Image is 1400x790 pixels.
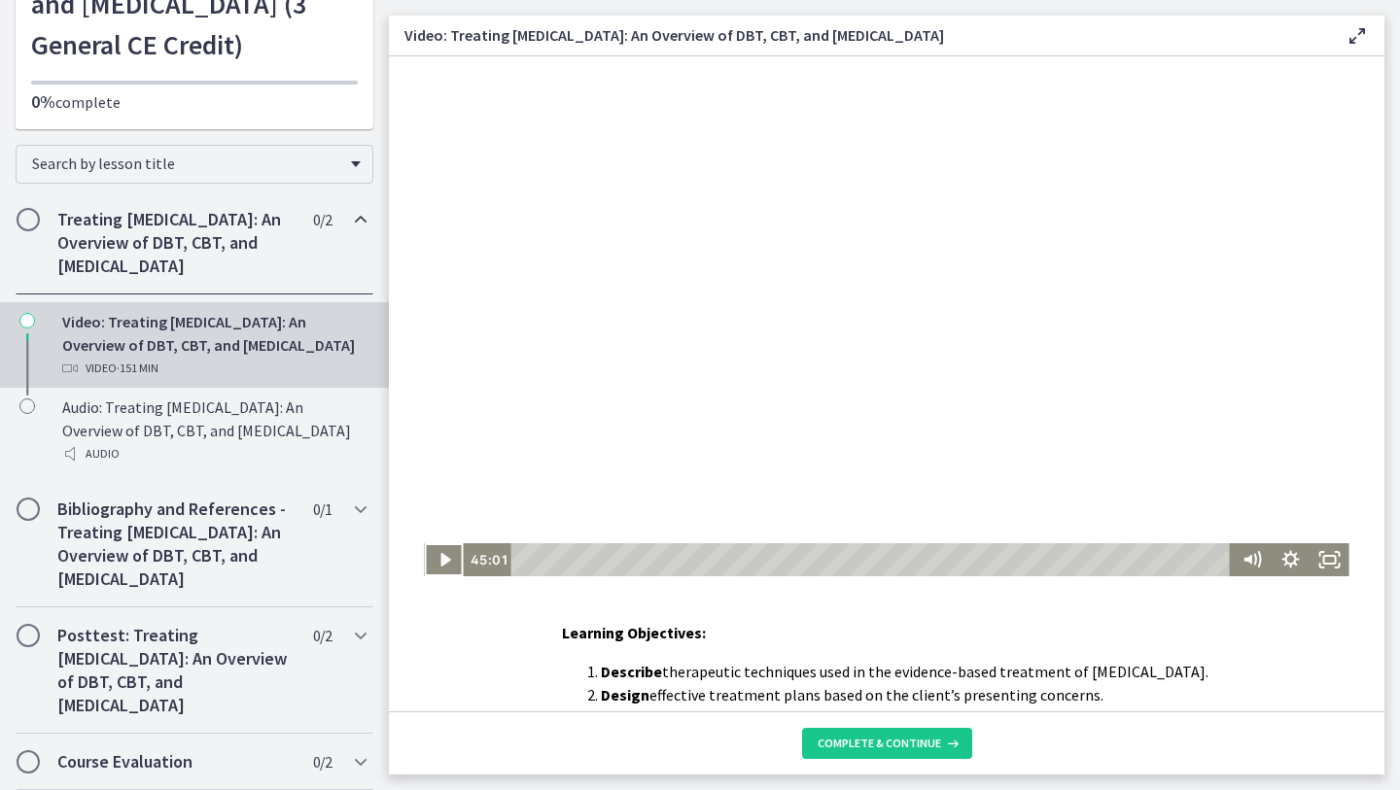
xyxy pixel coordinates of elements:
div: Audio: Treating [MEDICAL_DATA]: An Overview of DBT, CBT, and [MEDICAL_DATA] [62,395,366,465]
button: Complete & continue [802,728,972,759]
span: Complete & continue [818,736,941,751]
h2: Bibliography and References - Treating [MEDICAL_DATA]: An Overview of DBT, CBT, and [MEDICAL_DATA] [57,498,295,591]
iframe: Video Lesson [389,56,1384,576]
span: 0 / 2 [313,624,332,647]
span: 0 / 1 [313,498,332,521]
div: Audio [62,442,366,465]
h2: Treating [MEDICAL_DATA]: An Overview of DBT, CBT, and [MEDICAL_DATA] [57,208,295,278]
span: Learning Objectives: [562,623,706,642]
button: Fullscreen [922,487,961,520]
p: complete [31,90,358,114]
span: 0 / 2 [313,750,332,773]
strong: Discuss [601,708,654,728]
h2: Course Evaluation [57,750,295,773]
span: 0 / 2 [313,208,332,231]
div: Search by lesson title [16,145,373,184]
li: therapeutic techniques used in the evidence-based treatment of [MEDICAL_DATA]. [601,660,1211,683]
span: Search by lesson title [32,154,341,173]
strong: Design [601,685,649,704]
button: Mute [844,487,883,520]
button: Show settings menu [883,487,922,520]
div: Video: Treating [MEDICAL_DATA]: An Overview of DBT, CBT, and [MEDICAL_DATA] [62,310,366,380]
li: effective treatment plans based on the client’s presenting concerns. [601,683,1211,706]
h3: Video: Treating [MEDICAL_DATA]: An Overview of DBT, CBT, and [MEDICAL_DATA] [404,23,1314,47]
span: · 151 min [117,357,158,380]
strong: Describe [601,662,662,681]
span: 0% [31,90,55,113]
div: Video [62,357,366,380]
li: the application of these techniques with minors and their caregivers. [601,706,1211,730]
h2: Posttest: Treating [MEDICAL_DATA]: An Overview of DBT, CBT, and [MEDICAL_DATA] [57,624,295,717]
